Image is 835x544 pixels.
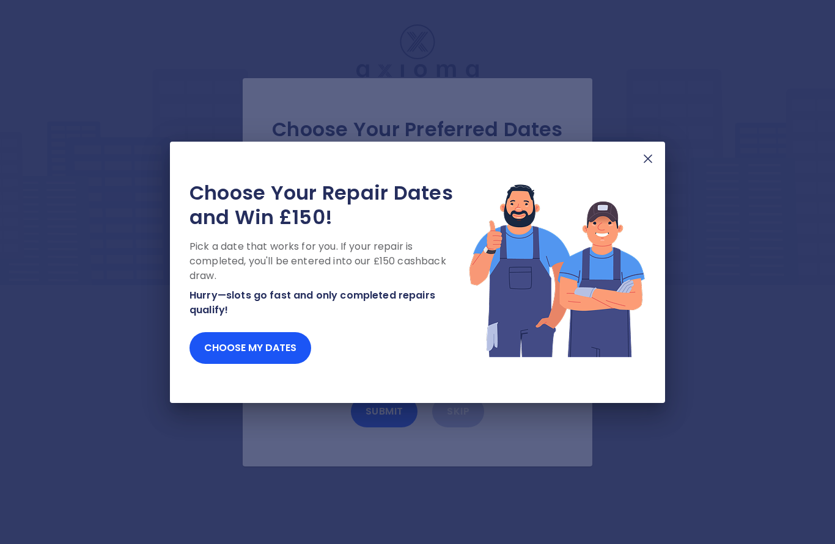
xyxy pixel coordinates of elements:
p: Hurry—slots go fast and only completed repairs qualify! [189,288,468,317]
h2: Choose Your Repair Dates and Win £150! [189,181,468,230]
img: Lottery [468,181,646,359]
button: Choose my dates [189,332,311,364]
p: Pick a date that works for you. If your repair is completed, you'll be entered into our £150 cash... [189,239,468,283]
img: X Mark [641,151,655,166]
